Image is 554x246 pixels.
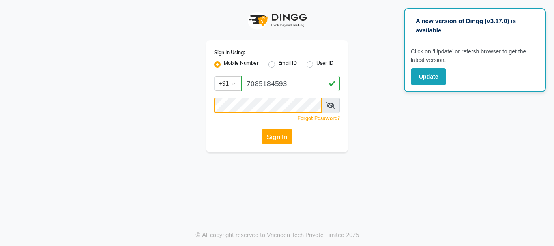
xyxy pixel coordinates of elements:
[411,68,446,85] button: Update
[214,49,245,56] label: Sign In Using:
[316,60,333,69] label: User ID
[298,115,340,121] a: Forgot Password?
[411,47,539,64] p: Click on ‘Update’ or refersh browser to get the latest version.
[245,8,309,32] img: logo1.svg
[214,98,322,113] input: Username
[241,76,340,91] input: Username
[278,60,297,69] label: Email ID
[416,17,534,35] p: A new version of Dingg (v3.17.0) is available
[262,129,292,144] button: Sign In
[224,60,259,69] label: Mobile Number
